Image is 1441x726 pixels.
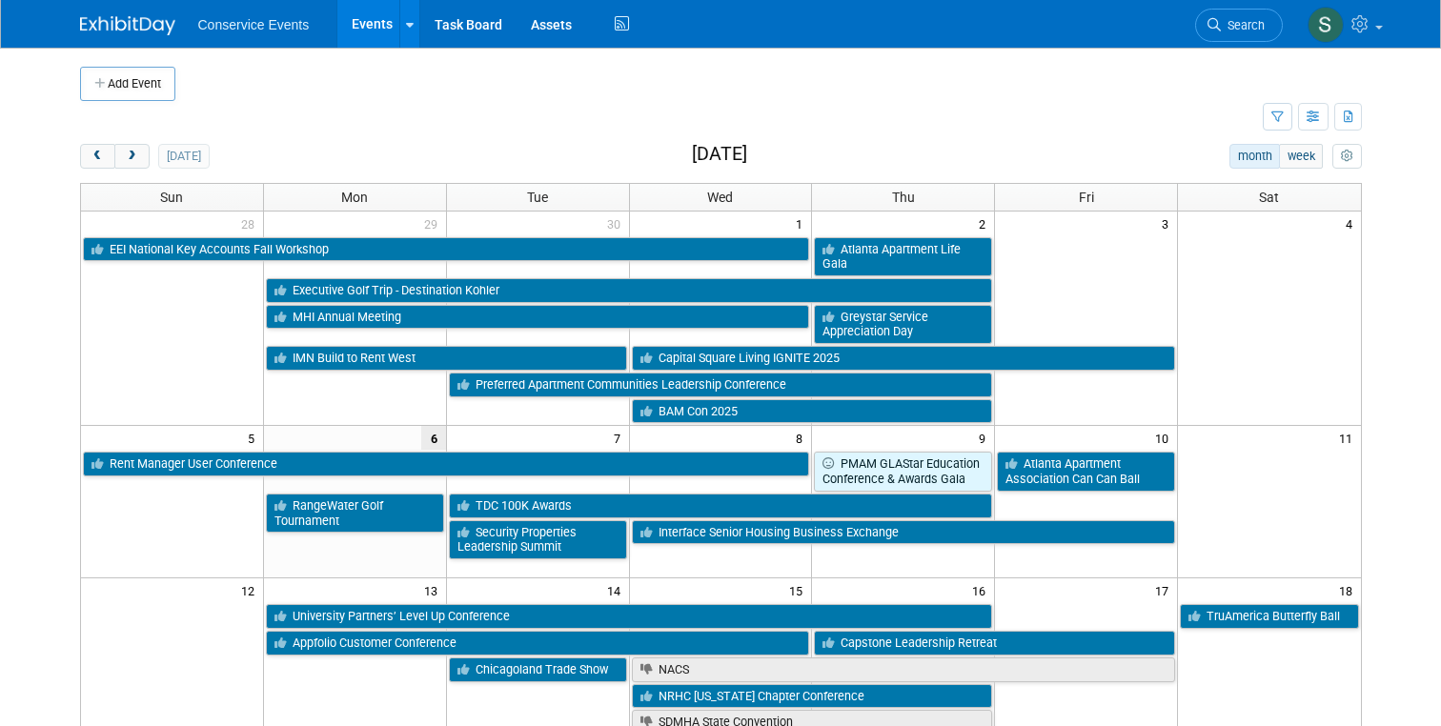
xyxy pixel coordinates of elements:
[266,604,992,629] a: University Partners’ Level Up Conference
[422,212,446,235] span: 29
[341,190,368,205] span: Mon
[266,631,810,655] a: Appfolio Customer Conference
[605,578,629,602] span: 14
[198,17,310,32] span: Conservice Events
[1229,144,1280,169] button: month
[612,426,629,450] span: 7
[1221,18,1265,32] span: Search
[1332,144,1361,169] button: myCustomButton
[246,426,263,450] span: 5
[1195,9,1283,42] a: Search
[1341,151,1353,163] i: Personalize Calendar
[421,426,446,450] span: 6
[1308,7,1344,43] img: Savannah Doctor
[83,452,810,476] a: Rent Manager User Conference
[787,578,811,602] span: 15
[794,212,811,235] span: 1
[977,426,994,450] span: 9
[1337,578,1361,602] span: 18
[814,452,992,491] a: PMAM GLAStar Education Conference & Awards Gala
[114,144,150,169] button: next
[605,212,629,235] span: 30
[977,212,994,235] span: 2
[707,190,733,205] span: Wed
[814,237,992,276] a: Atlanta Apartment Life Gala
[794,426,811,450] span: 8
[692,144,747,165] h2: [DATE]
[80,16,175,35] img: ExhibitDay
[1153,426,1177,450] span: 10
[1337,426,1361,450] span: 11
[1153,578,1177,602] span: 17
[1079,190,1094,205] span: Fri
[422,578,446,602] span: 13
[632,346,1176,371] a: Capital Square Living IGNITE 2025
[83,237,810,262] a: EEI National Key Accounts Fall Workshop
[1344,212,1361,235] span: 4
[632,520,1176,545] a: Interface Senior Housing Business Exchange
[632,657,1176,682] a: NACS
[239,578,263,602] span: 12
[266,278,992,303] a: Executive Golf Trip - Destination Kohler
[449,520,627,559] a: Security Properties Leadership Summit
[632,399,993,424] a: BAM Con 2025
[266,305,810,330] a: MHI Annual Meeting
[449,657,627,682] a: Chicagoland Trade Show
[158,144,209,169] button: [DATE]
[266,494,444,533] a: RangeWater Golf Tournament
[80,144,115,169] button: prev
[1160,212,1177,235] span: 3
[814,631,1175,655] a: Capstone Leadership Retreat
[449,373,993,397] a: Preferred Apartment Communities Leadership Conference
[527,190,548,205] span: Tue
[1259,190,1279,205] span: Sat
[814,305,992,344] a: Greystar Service Appreciation Day
[239,212,263,235] span: 28
[632,684,993,709] a: NRHC [US_STATE] Chapter Conference
[892,190,915,205] span: Thu
[1279,144,1323,169] button: week
[266,346,627,371] a: IMN Build to Rent West
[970,578,994,602] span: 16
[997,452,1175,491] a: Atlanta Apartment Association Can Can Ball
[160,190,183,205] span: Sun
[1180,604,1358,629] a: TruAmerica Butterfly Ball
[80,67,175,101] button: Add Event
[449,494,993,518] a: TDC 100K Awards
